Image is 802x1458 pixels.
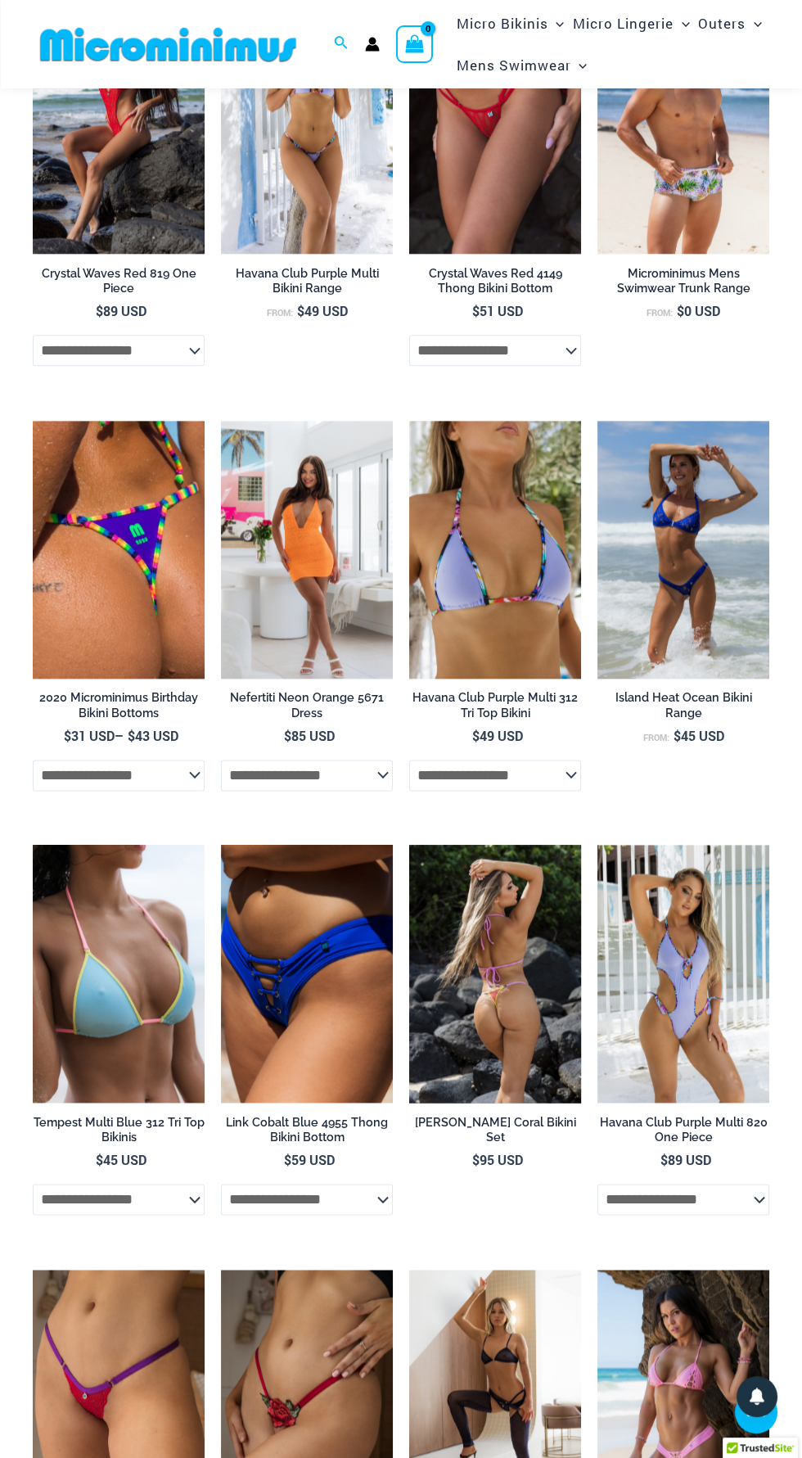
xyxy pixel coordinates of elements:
span: Outers [698,2,746,44]
a: Havana Club Purple Multi 312 Tri Top Bikini [409,690,581,727]
span: Menu Toggle [547,2,564,44]
bdi: 51 USD [472,302,523,319]
span: $ [96,1151,103,1168]
a: View Shopping Cart, empty [396,25,434,63]
span: Menu Toggle [570,44,587,86]
bdi: 95 USD [472,1151,523,1168]
span: $ [64,727,71,744]
img: Link Cobalt Blue 4955 Bottom 02 [221,845,393,1103]
img: MM SHOP LOGO FLAT [34,26,303,63]
a: Havana Club Purple Multi 312 Top 01Havana Club Purple Multi 312 Top 451 Bottom 03Havana Club Purp... [409,421,581,679]
a: Havana Club Purple Multi 820 One Piece [597,1115,769,1152]
span: $ [674,727,681,744]
h2: Havana Club Purple Multi 312 Tri Top Bikini [409,690,581,720]
h2: Havana Club Purple Multi 820 One Piece [597,1115,769,1145]
bdi: 31 USD [64,727,115,744]
a: Tempest Multi Blue 312 Tri Top Bikinis [33,1115,205,1152]
a: Island Heat Ocean Bikini Range [597,690,769,727]
a: Link Cobalt Blue 4955 Bottom 02Link Cobalt Blue 4955 Bottom 03Link Cobalt Blue 4955 Bottom 03 [221,845,393,1103]
a: Search icon link [334,34,349,55]
span: From: [643,732,669,743]
span: $ [472,302,480,319]
a: 2020 Microminimus Birthday Bikini Bottoms [33,690,205,727]
img: Maya Sunkist Coral 309 Top 469 Bottom 04 [409,845,581,1103]
span: $ [128,727,135,744]
h2: Link Cobalt Blue 4955 Thong Bikini Bottom [221,1115,393,1145]
h2: Crystal Waves Red 4149 Thong Bikini Bottom [409,266,581,296]
h2: 2020 Microminimus Birthday Bikini Bottoms [33,690,205,720]
a: Micro LingerieMenu ToggleMenu Toggle [569,2,694,44]
h2: Tempest Multi Blue 312 Tri Top Bikinis [33,1115,205,1145]
a: [PERSON_NAME] Coral Bikini Set [409,1115,581,1152]
a: Link Cobalt Blue 4955 Thong Bikini Bottom [221,1115,393,1152]
span: Micro Bikinis [456,2,547,44]
img: Tempest Multi Blue 312 Top 01 [33,845,205,1103]
a: Crystal Waves Red 819 One Piece [33,266,205,303]
h2: Crystal Waves Red 819 One Piece [33,266,205,296]
span: Menu Toggle [746,2,762,44]
span: $ [284,727,291,744]
h2: Microminimus Mens Swimwear Trunk Range [597,266,769,296]
span: $ [472,727,480,744]
a: Nefertiti Neon Orange 5671 Dress [221,690,393,727]
a: Havana Club Purple Multi 820 One Piece 01Havana Club Purple Multi 820 One Piece 03Havana Club Pur... [597,845,769,1103]
span: From: [267,307,293,318]
a: Mens SwimwearMenu ToggleMenu Toggle [452,44,591,86]
a: OutersMenu ToggleMenu Toggle [694,2,766,44]
span: Micro Lingerie [573,2,674,44]
bdi: 43 USD [128,727,178,744]
h2: [PERSON_NAME] Coral Bikini Set [409,1115,581,1145]
bdi: 59 USD [284,1151,335,1168]
bdi: 49 USD [472,727,523,744]
bdi: 85 USD [284,727,335,744]
bdi: 45 USD [674,727,724,744]
span: $ [677,302,684,319]
span: Menu Toggle [674,2,690,44]
h2: Island Heat Ocean Bikini Range [597,690,769,720]
img: Island Heat Ocean 359 Top 439 Bottom 01 [597,421,769,679]
span: $ [284,1151,291,1168]
a: Micro BikinisMenu ToggleMenu Toggle [452,2,568,44]
span: Mens Swimwear [456,44,570,86]
img: 2020 Microminimus Birthday Bikini Bottoms [33,421,205,679]
a: Nefertiti Neon Orange 5671 Dress 01Nefertiti Neon Orange 5671 Dress 02Nefertiti Neon Orange 5671 ... [221,421,393,679]
a: Tempest Multi Blue 312 Top 01Tempest Multi Blue 312 Top 456 Bottom 05Tempest Multi Blue 312 Top 4... [33,845,205,1103]
bdi: 49 USD [297,302,348,319]
img: Nefertiti Neon Orange 5671 Dress 01 [221,421,393,679]
a: Account icon link [365,37,380,52]
a: Havana Club Purple Multi Bikini Range [221,266,393,303]
bdi: 89 USD [96,302,146,319]
img: Havana Club Purple Multi 820 One Piece 01 [597,845,769,1103]
span: $ [297,302,304,319]
span: From: [647,307,673,318]
a: Island Heat Ocean 359 Top 439 Bottom 01Island Heat Ocean 359 Top 439 Bottom 04Island Heat Ocean 3... [597,421,769,679]
img: Havana Club Purple Multi 312 Top 01 [409,421,581,679]
span: – [33,727,205,745]
bdi: 0 USD [677,302,720,319]
bdi: 89 USD [660,1151,711,1168]
h2: Nefertiti Neon Orange 5671 Dress [221,690,393,720]
span: $ [96,302,103,319]
a: Crystal Waves Red 4149 Thong Bikini Bottom [409,266,581,303]
bdi: 45 USD [96,1151,146,1168]
a: Microminimus Mens Swimwear Trunk Range [597,266,769,303]
span: $ [472,1151,480,1168]
h2: Havana Club Purple Multi Bikini Range [221,266,393,296]
span: $ [660,1151,668,1168]
a: Maya Sunkist Coral 309 Top 469 Bottom 02Maya Sunkist Coral 309 Top 469 Bottom 04Maya Sunkist Cora... [409,845,581,1103]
